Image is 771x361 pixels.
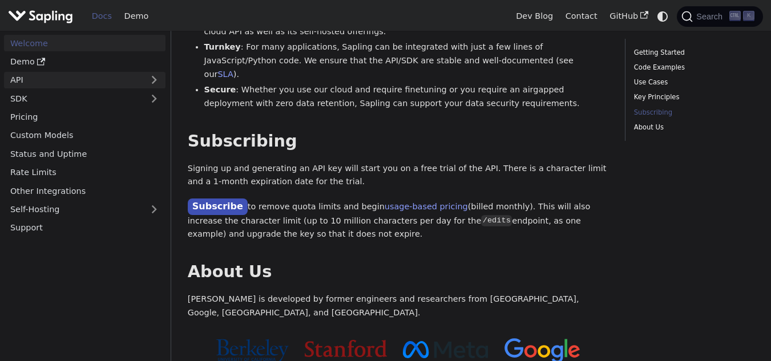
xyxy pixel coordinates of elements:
[118,7,155,25] a: Demo
[188,199,609,241] p: to remove quota limits and begin (billed monthly). This will also increase the character limit (u...
[86,7,118,25] a: Docs
[305,340,386,357] img: Stanford
[4,90,143,107] a: SDK
[403,341,488,358] img: Meta
[385,202,468,211] a: usage-based pricing
[4,109,165,125] a: Pricing
[634,62,750,73] a: Code Examples
[4,182,165,199] a: Other Integrations
[204,85,236,94] strong: Secure
[188,293,609,320] p: [PERSON_NAME] is developed by former engineers and researchers from [GEOGRAPHIC_DATA], Google, [G...
[510,7,559,25] a: Dev Blog
[143,72,165,88] button: Expand sidebar category 'API'
[188,162,609,189] p: Signing up and generating an API key will start you on a free trial of the API. There is a charac...
[743,11,754,21] kbd: K
[4,164,165,181] a: Rate Limits
[217,70,233,79] a: SLA
[204,83,609,111] li: : Whether you use our cloud and require finetuning or you require an airgapped deployment with ze...
[188,198,248,215] a: Subscribe
[4,127,165,144] a: Custom Models
[4,220,165,236] a: Support
[8,8,73,25] img: Sapling.ai
[188,131,609,152] h2: Subscribing
[634,47,750,58] a: Getting Started
[634,107,750,118] a: Subscribing
[4,72,143,88] a: API
[677,6,762,27] button: Search (Ctrl+K)
[204,40,609,81] li: : For many applications, Sapling can be integrated with just a few lines of JavaScript/Python cod...
[4,54,165,70] a: Demo
[143,90,165,107] button: Expand sidebar category 'SDK'
[8,8,77,25] a: Sapling.ai
[603,7,654,25] a: GitHub
[4,145,165,162] a: Status and Uptime
[634,92,750,103] a: Key Principles
[655,8,671,25] button: Switch between dark and light mode (currently system mode)
[481,215,512,226] code: /edits
[634,77,750,88] a: Use Cases
[559,7,604,25] a: Contact
[4,35,165,51] a: Welcome
[634,122,750,133] a: About Us
[4,201,165,218] a: Self-Hosting
[188,262,609,282] h2: About Us
[204,42,241,51] strong: Turnkey
[693,12,729,21] span: Search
